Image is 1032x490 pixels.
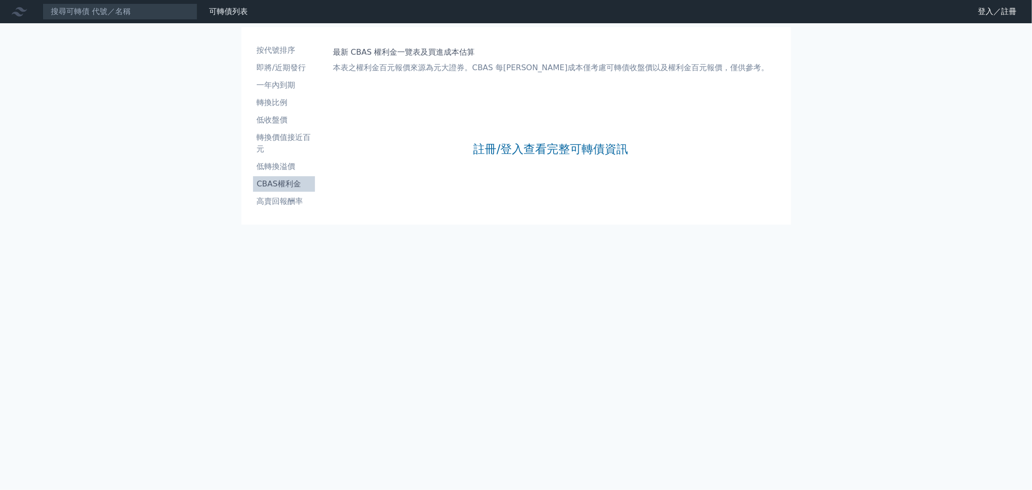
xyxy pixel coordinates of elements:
[253,62,315,74] li: 即將/近期發行
[473,141,628,157] a: 註冊/登入查看完整可轉債資訊
[253,130,315,157] a: 轉換價值接近百元
[253,178,315,190] li: CBAS權利金
[970,4,1024,19] a: 登入／註冊
[253,112,315,128] a: 低收盤價
[253,95,315,110] a: 轉換比例
[253,77,315,93] a: 一年內到期
[333,46,769,58] h1: 最新 CBAS 權利金一覽表及買進成本估算
[253,194,315,209] a: 高賣回報酬率
[253,176,315,192] a: CBAS權利金
[209,7,248,16] a: 可轉債列表
[253,196,315,207] li: 高賣回報酬率
[43,3,197,20] input: 搜尋可轉債 代號／名稱
[253,132,315,155] li: 轉換價值接近百元
[253,60,315,76] a: 即將/近期發行
[253,161,315,172] li: 低轉換溢價
[253,159,315,174] a: 低轉換溢價
[253,79,315,91] li: 一年內到期
[253,45,315,56] li: 按代號排序
[333,62,769,74] p: 本表之權利金百元報價來源為元大證券。CBAS 每[PERSON_NAME]成本僅考慮可轉債收盤價以及權利金百元報價，僅供參考。
[253,97,315,108] li: 轉換比例
[253,43,315,58] a: 按代號排序
[253,114,315,126] li: 低收盤價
